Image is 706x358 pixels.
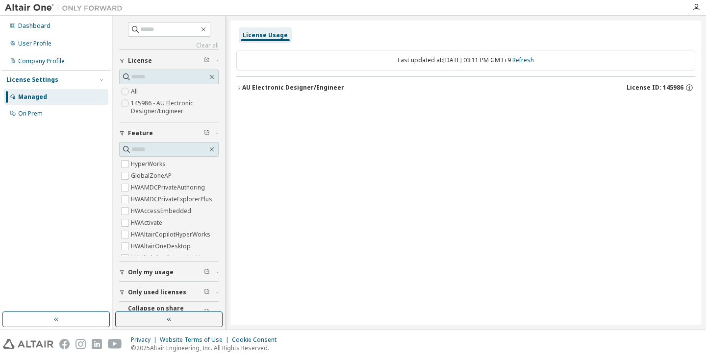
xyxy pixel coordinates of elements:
[3,339,53,349] img: altair_logo.svg
[131,229,212,240] label: HWAltairCopilotHyperWorks
[6,76,58,84] div: License Settings
[204,268,210,276] span: Clear filter
[76,339,86,349] img: instagram.svg
[236,77,695,98] button: AU Electronic Designer/EngineerLicense ID: 145986
[119,122,219,144] button: Feature
[131,182,207,193] label: HWAMDCPrivateAuthoring
[204,288,210,296] span: Clear filter
[128,288,186,296] span: Only used licenses
[18,93,47,101] div: Managed
[18,40,51,48] div: User Profile
[204,129,210,137] span: Clear filter
[119,262,219,283] button: Only my usage
[128,129,153,137] span: Feature
[18,22,50,30] div: Dashboard
[232,336,282,344] div: Cookie Consent
[131,86,140,97] label: All
[59,339,70,349] img: facebook.svg
[128,268,174,276] span: Only my usage
[131,170,174,182] label: GlobalZoneAP
[242,84,344,92] div: AU Electronic Designer/Engineer
[160,336,232,344] div: Website Terms of Use
[119,42,219,49] a: Clear all
[5,3,127,13] img: Altair One
[119,282,219,303] button: Only used licenses
[131,193,214,205] label: HWAMDCPrivateExplorerPlus
[131,205,193,217] label: HWAccessEmbedded
[236,50,695,71] div: Last updated at: [DATE] 03:11 PM GMT+9
[204,309,210,316] span: Clear filter
[131,217,164,229] label: HWActivate
[627,84,683,92] span: License ID: 145986
[204,57,210,65] span: Clear filter
[131,240,193,252] label: HWAltairOneDesktop
[108,339,122,349] img: youtube.svg
[131,336,160,344] div: Privacy
[131,344,282,352] p: © 2025 Altair Engineering, Inc. All Rights Reserved.
[131,252,211,264] label: HWAltairOneEnterpriseUser
[18,57,65,65] div: Company Profile
[18,110,43,118] div: On Prem
[131,158,168,170] label: HyperWorks
[119,50,219,72] button: License
[92,339,102,349] img: linkedin.svg
[131,97,219,117] label: 145986 - AU Electronic Designer/Engineer
[243,31,288,39] div: License Usage
[128,305,204,320] span: Collapse on share string
[128,57,152,65] span: License
[512,56,534,64] a: Refresh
